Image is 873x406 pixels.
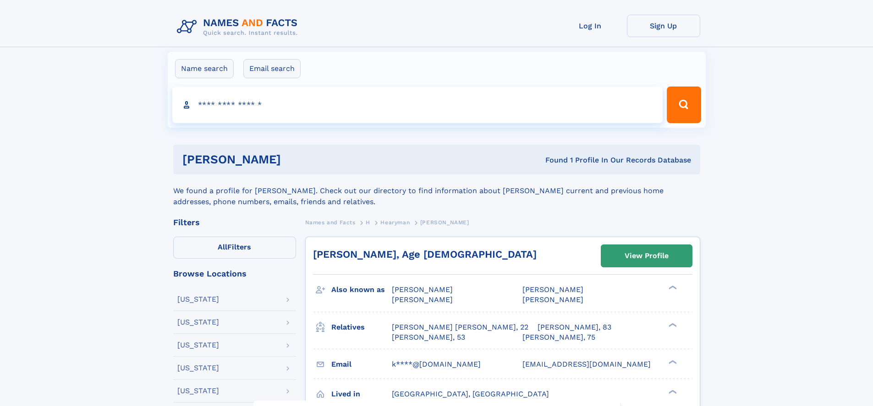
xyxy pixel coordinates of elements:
a: [PERSON_NAME], 83 [538,322,611,332]
span: [PERSON_NAME] [522,295,583,304]
span: All [218,243,227,251]
span: [PERSON_NAME] [522,285,583,294]
div: ❯ [666,359,677,365]
div: [US_STATE] [177,296,219,303]
div: [US_STATE] [177,319,219,326]
h3: Email [331,357,392,372]
div: [US_STATE] [177,341,219,349]
button: Search Button [667,87,701,123]
a: [PERSON_NAME], Age [DEMOGRAPHIC_DATA] [313,249,537,260]
a: H [366,217,370,228]
div: Browse Locations [173,270,296,278]
a: Sign Up [627,15,700,37]
label: Email search [243,59,301,78]
span: [PERSON_NAME] [392,285,453,294]
span: [PERSON_NAME] [420,219,469,226]
a: [PERSON_NAME], 53 [392,332,465,342]
div: [US_STATE] [177,364,219,372]
img: Logo Names and Facts [173,15,305,39]
a: View Profile [601,245,692,267]
div: ❯ [666,285,677,291]
h3: Relatives [331,319,392,335]
a: Log In [554,15,627,37]
label: Filters [173,237,296,259]
h1: [PERSON_NAME] [182,154,413,165]
a: Names and Facts [305,217,356,228]
span: [GEOGRAPHIC_DATA], [GEOGRAPHIC_DATA] [392,390,549,398]
span: Hearyman [380,219,410,226]
div: ❯ [666,389,677,395]
label: Name search [175,59,234,78]
h3: Also known as [331,282,392,298]
div: We found a profile for [PERSON_NAME]. Check out our directory to find information about [PERSON_N... [173,174,700,207]
div: Filters [173,218,296,227]
h3: Lived in [331,386,392,402]
div: [US_STATE] [177,387,219,395]
div: Found 1 Profile In Our Records Database [413,155,691,165]
span: H [366,219,370,226]
input: search input [172,87,663,123]
a: [PERSON_NAME], 75 [522,332,595,342]
div: ❯ [666,322,677,328]
span: [PERSON_NAME] [392,295,453,304]
div: View Profile [625,245,669,266]
a: [PERSON_NAME] [PERSON_NAME], 22 [392,322,528,332]
span: [EMAIL_ADDRESS][DOMAIN_NAME] [522,360,651,368]
a: Hearyman [380,217,410,228]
